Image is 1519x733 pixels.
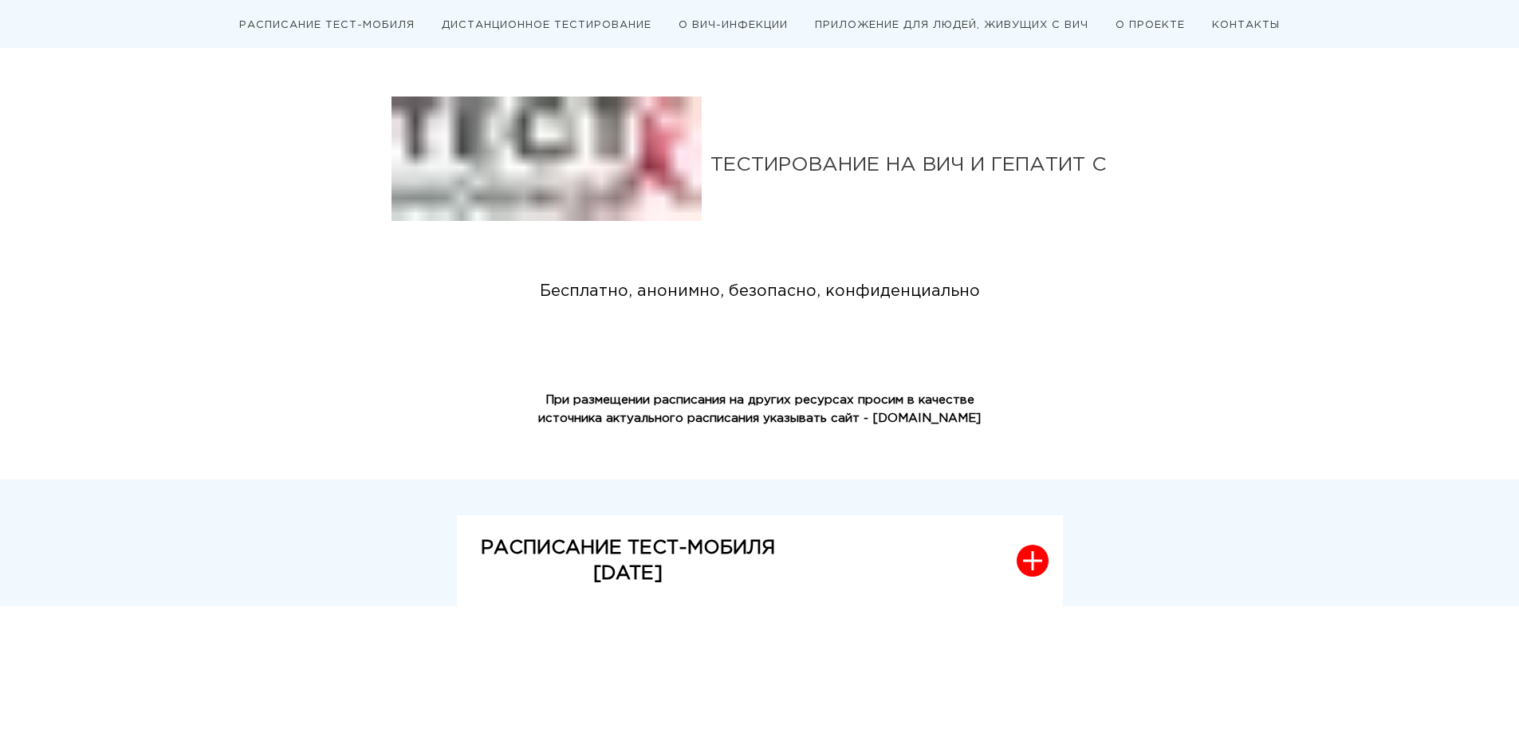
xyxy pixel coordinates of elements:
a: ДИСТАНЦИОННОЕ ТЕСТИРОВАНИЕ [442,21,651,30]
strong: При размещении расписания на других ресурсах просим в качестве источника актуального расписания у... [538,395,981,424]
div: Бесплатно, анонимно, безопасно, конфиденциально [511,279,1009,304]
a: О ВИЧ-ИНФЕКЦИИ [679,21,788,30]
strong: РАСПИСАНИЕ ТЕСТ-МОБИЛЯ [481,539,775,557]
a: О ПРОЕКТЕ [1116,21,1185,30]
p: [DATE] [481,561,775,586]
a: КОНТАКТЫ [1212,21,1280,30]
a: ПРИЛОЖЕНИЕ ДЛЯ ЛЮДЕЙ, ЖИВУЩИХ С ВИЧ [815,21,1088,30]
div: ТЕСТИРОВАНИЕ НА ВИЧ И ГЕПАТИТ С [710,156,1128,175]
button: РАСПИСАНИЕ ТЕСТ-МОБИЛЯ[DATE] [457,515,1063,607]
a: РАСПИСАНИЕ ТЕСТ-МОБИЛЯ [239,21,415,30]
